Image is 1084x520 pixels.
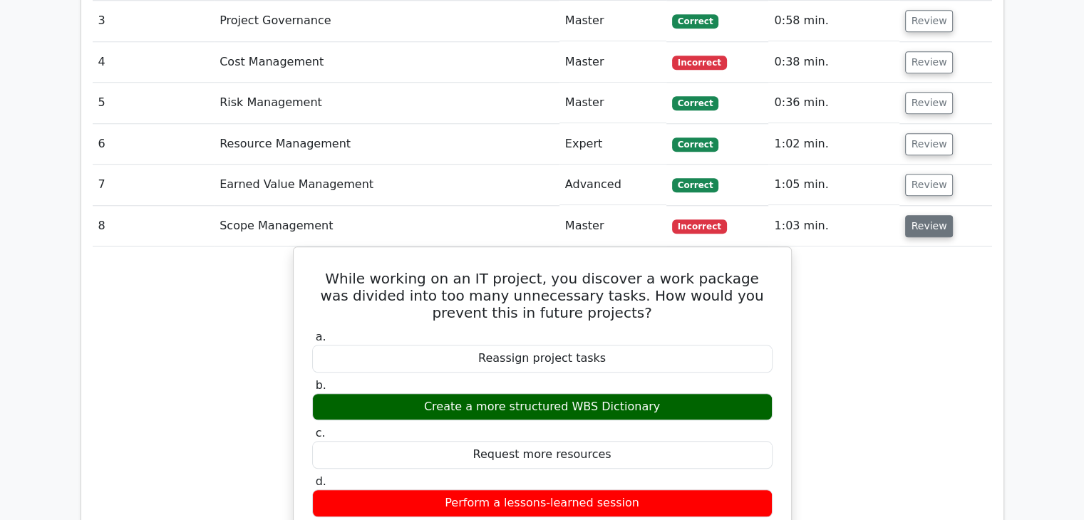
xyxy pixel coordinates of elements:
td: Resource Management [214,124,559,165]
span: Correct [672,178,718,192]
span: Correct [672,14,718,28]
td: Advanced [559,165,666,205]
td: Master [559,83,666,123]
span: Correct [672,137,718,152]
td: 5 [93,83,215,123]
span: a. [316,330,326,343]
button: Review [905,10,954,32]
button: Review [905,51,954,73]
td: Earned Value Management [214,165,559,205]
td: 3 [93,1,215,41]
td: 7 [93,165,215,205]
td: Master [559,42,666,83]
td: 6 [93,124,215,165]
td: Master [559,1,666,41]
div: Reassign project tasks [312,345,773,373]
td: 0:38 min. [768,42,899,83]
button: Review [905,133,954,155]
span: Correct [672,96,718,110]
td: Master [559,206,666,246]
button: Review [905,174,954,196]
td: 4 [93,42,215,83]
span: c. [316,426,326,440]
td: 8 [93,206,215,246]
div: Request more resources [312,441,773,469]
button: Review [905,215,954,237]
span: d. [316,474,326,488]
h5: While working on an IT project, you discover a work package was divided into too many unnecessary... [311,270,774,321]
td: 1:05 min. [768,165,899,205]
td: Scope Management [214,206,559,246]
td: 0:36 min. [768,83,899,123]
button: Review [905,92,954,114]
td: Project Governance [214,1,559,41]
span: Incorrect [672,56,727,70]
span: Incorrect [672,219,727,234]
span: b. [316,378,326,392]
td: 0:58 min. [768,1,899,41]
div: Create a more structured WBS Dictionary [312,393,773,421]
td: Expert [559,124,666,165]
td: Cost Management [214,42,559,83]
td: 1:02 min. [768,124,899,165]
td: 1:03 min. [768,206,899,246]
td: Risk Management [214,83,559,123]
div: Perform a lessons-learned session [312,489,773,517]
